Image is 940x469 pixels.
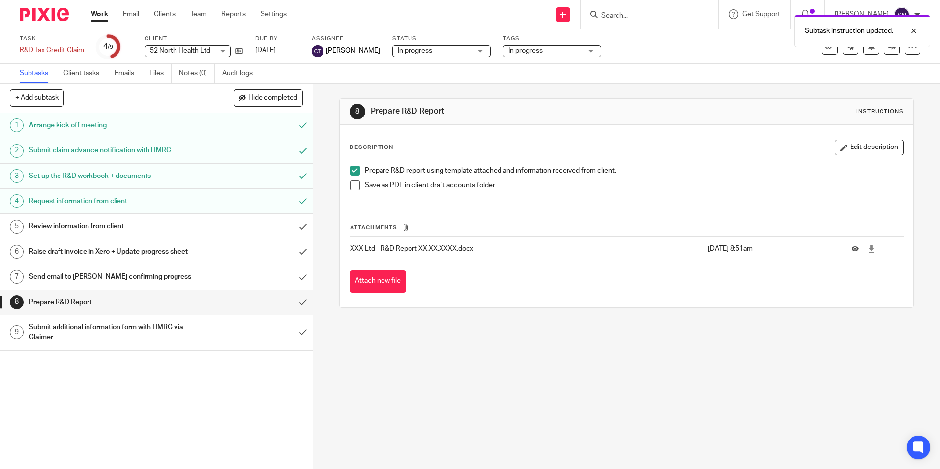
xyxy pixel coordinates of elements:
span: 52 North Health Ltd [150,47,210,54]
span: In progress [398,47,432,54]
span: Attachments [350,225,397,230]
label: Assignee [312,35,380,43]
h1: Prepare R&D Report [29,295,198,310]
a: Reports [221,9,246,19]
div: 5 [10,220,24,234]
span: [DATE] [255,47,276,54]
span: Hide completed [248,94,297,102]
small: /9 [108,44,113,50]
div: 6 [10,245,24,259]
img: Pixie [20,8,69,21]
h1: Submit additional information form with HMRC via Claimer [29,320,198,345]
button: Hide completed [234,89,303,106]
a: Settings [261,9,287,19]
div: 9 [10,325,24,339]
h1: Raise draft invoice in Xero + Update progress sheet [29,244,198,259]
a: Clients [154,9,176,19]
span: [PERSON_NAME] [326,46,380,56]
a: Work [91,9,108,19]
a: Files [149,64,172,83]
div: 7 [10,270,24,284]
img: svg%3E [894,7,910,23]
div: 8 [350,104,365,119]
h1: Prepare R&D Report [371,106,647,117]
h1: Send email to [PERSON_NAME] confirming progress [29,269,198,284]
a: Team [190,9,206,19]
h1: Set up the R&D workbook + documents [29,169,198,183]
p: Save as PDF in client draft accounts folder [365,180,903,190]
div: 3 [10,169,24,183]
label: Task [20,35,84,43]
div: 4 [10,194,24,208]
button: Edit description [835,140,904,155]
h1: Submit claim advance notification with HMRC [29,143,198,158]
p: [DATE] 8:51am [708,244,837,254]
h1: Request information from client [29,194,198,208]
div: Instructions [856,108,904,116]
img: svg%3E [312,45,323,57]
div: 4 [103,41,113,52]
a: Emails [115,64,142,83]
label: Client [145,35,243,43]
div: R&D Tax Credit Claim [20,45,84,55]
h1: Arrange kick off meeting [29,118,198,133]
span: In progress [508,47,543,54]
p: Description [350,144,393,151]
p: Prepare R&D report using template attached and information received from client. [365,166,903,176]
div: 2 [10,144,24,158]
a: Audit logs [222,64,260,83]
p: Subtask instruction updated. [805,26,893,36]
label: Due by [255,35,299,43]
a: Client tasks [63,64,107,83]
a: Download [868,244,875,254]
label: Status [392,35,491,43]
div: 1 [10,118,24,132]
p: XXX Ltd - R&D Report XX.XX.XXXX.docx [350,244,703,254]
div: R&amp;D Tax Credit Claim [20,45,84,55]
a: Subtasks [20,64,56,83]
button: Attach new file [350,270,406,293]
a: Notes (0) [179,64,215,83]
a: Email [123,9,139,19]
div: 8 [10,295,24,309]
button: + Add subtask [10,89,64,106]
h1: Review information from client [29,219,198,234]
